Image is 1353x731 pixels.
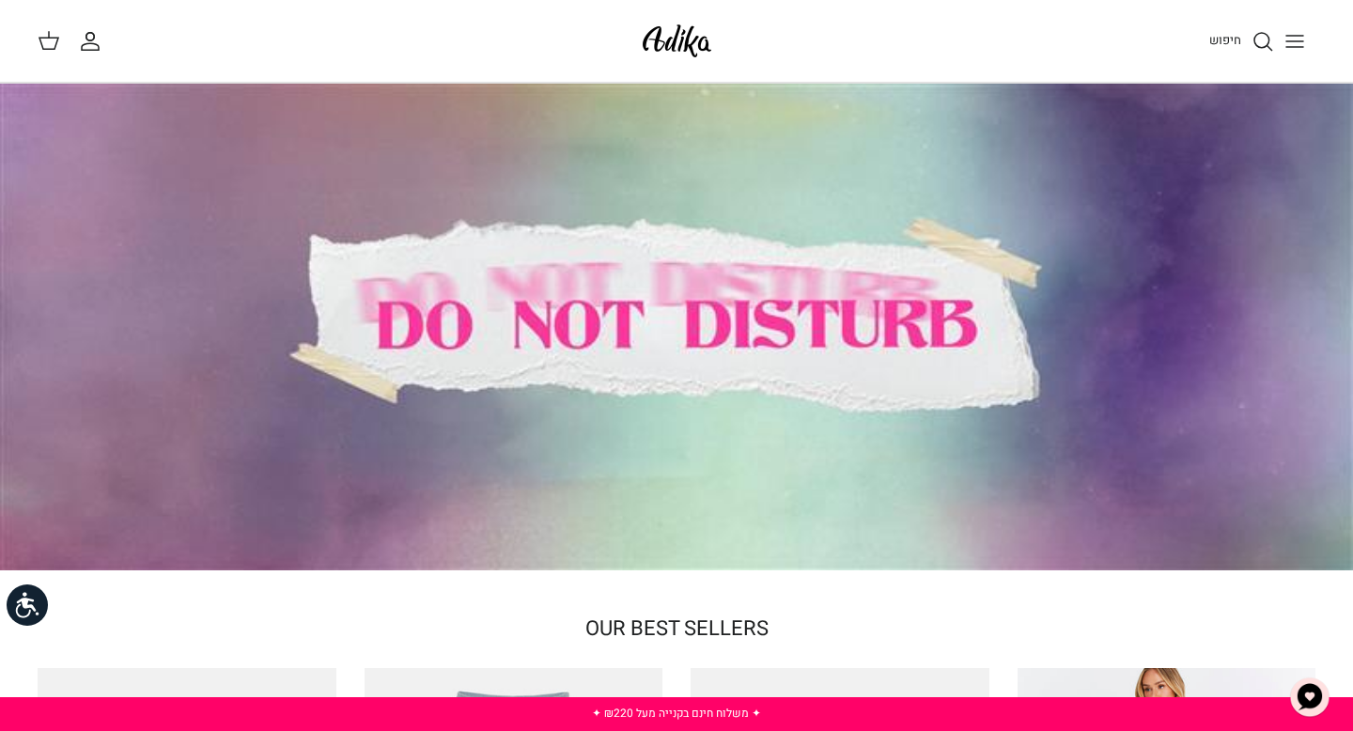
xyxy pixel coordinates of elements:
[585,614,769,645] a: OUR BEST SELLERS
[592,705,761,722] a: ✦ משלוח חינם בקנייה מעל ₪220 ✦
[1282,669,1338,725] button: צ'אט
[1274,21,1315,62] button: Toggle menu
[1209,30,1274,53] a: חיפוש
[637,19,717,63] img: Adika IL
[1209,31,1241,49] span: חיפוש
[79,30,109,53] a: החשבון שלי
